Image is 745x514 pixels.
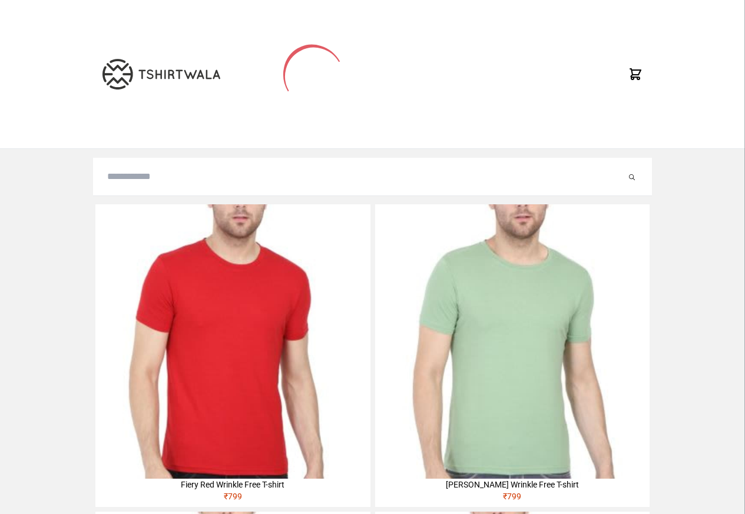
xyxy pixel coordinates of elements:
button: Submit your search query. [626,170,638,184]
div: [PERSON_NAME] Wrinkle Free T-shirt [375,479,650,490]
img: 4M6A2211-320x320.jpg [375,204,650,479]
div: ₹ 799 [95,490,370,507]
a: Fiery Red Wrinkle Free T-shirt₹799 [95,204,370,507]
img: TW-LOGO-400-104.png [102,59,220,89]
div: Fiery Red Wrinkle Free T-shirt [95,479,370,490]
div: ₹ 799 [375,490,650,507]
a: [PERSON_NAME] Wrinkle Free T-shirt₹799 [375,204,650,507]
img: 4M6A2225-320x320.jpg [95,204,370,479]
